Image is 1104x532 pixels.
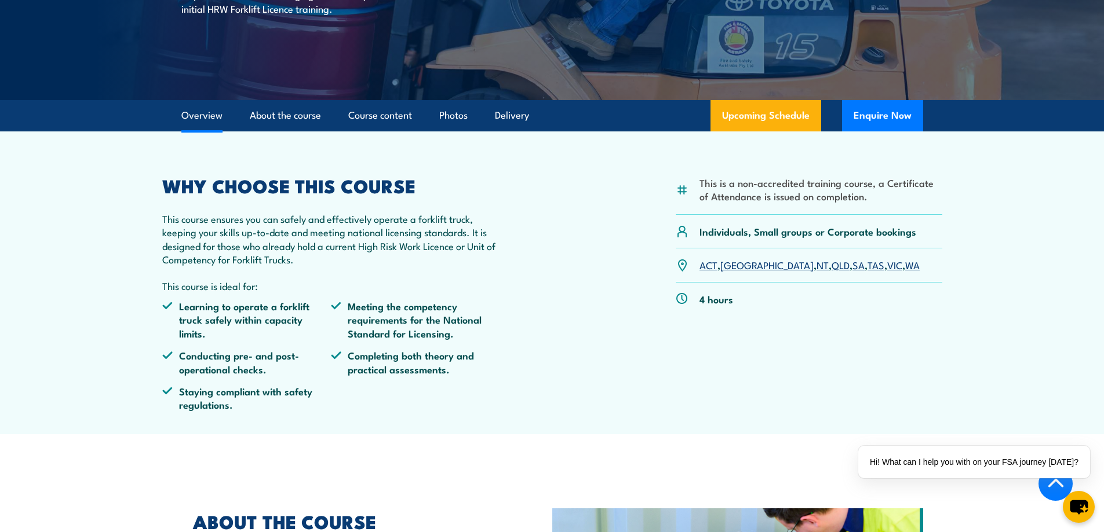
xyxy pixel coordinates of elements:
[842,100,923,131] button: Enquire Now
[858,446,1090,478] div: Hi! What can I help you with on your FSA journey [DATE]?
[905,258,920,271] a: WA
[162,177,501,193] h2: WHY CHOOSE THIS COURSE
[868,258,884,271] a: TAS
[887,258,902,271] a: VIC
[699,258,717,271] a: ACT
[699,292,733,306] p: 4 hours
[162,212,501,266] p: This course ensures you can safely and effectively operate a forklift truck, keeping your skills ...
[720,258,814,271] a: [GEOGRAPHIC_DATA]
[699,176,942,203] li: This is a non-accredited training course, a Certificate of Attendance is issued on completion.
[711,100,821,131] a: Upcoming Schedule
[181,100,223,131] a: Overview
[250,100,321,131] a: About the course
[699,258,920,271] p: , , , , , , ,
[1063,491,1095,523] button: chat-button
[331,348,500,376] li: Completing both theory and practical assessments.
[162,279,501,292] p: This course is ideal for:
[331,299,500,340] li: Meeting the competency requirements for the National Standard for Licensing.
[348,100,412,131] a: Course content
[832,258,850,271] a: QLD
[495,100,529,131] a: Delivery
[162,348,331,376] li: Conducting pre- and post-operational checks.
[852,258,865,271] a: SA
[439,100,468,131] a: Photos
[699,225,916,238] p: Individuals, Small groups or Corporate bookings
[162,384,331,412] li: Staying compliant with safety regulations.
[817,258,829,271] a: NT
[162,299,331,340] li: Learning to operate a forklift truck safely within capacity limits.
[193,513,499,529] h2: ABOUT THE COURSE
